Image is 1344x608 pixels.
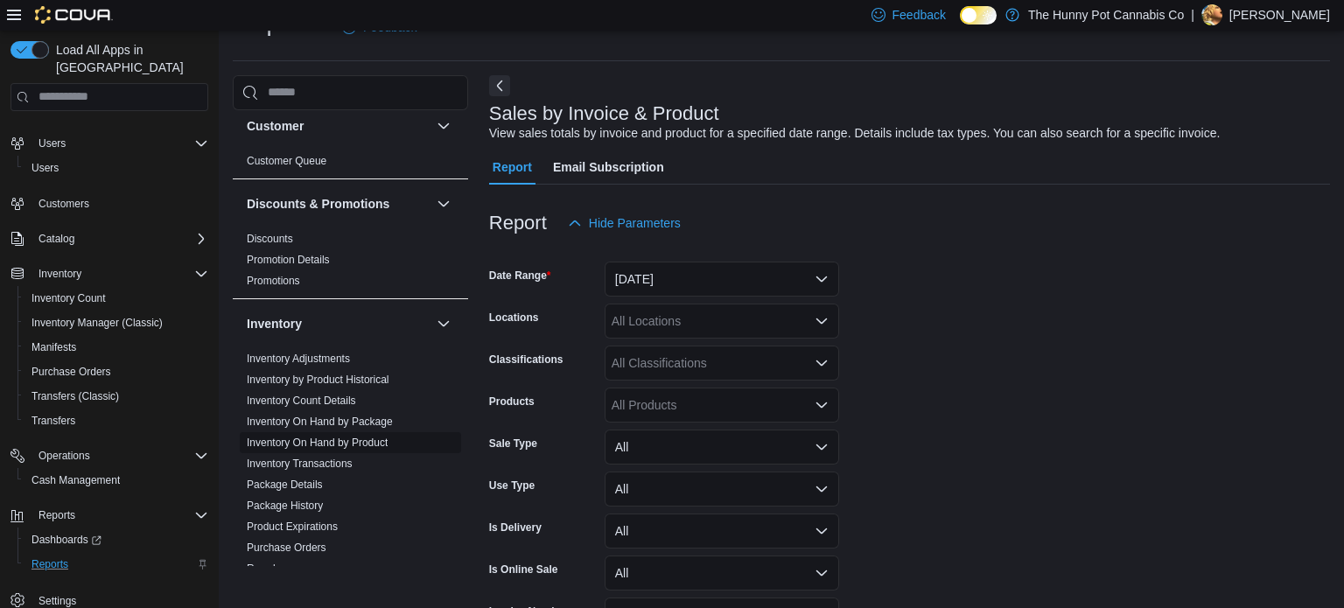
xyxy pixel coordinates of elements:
button: Operations [3,444,215,468]
span: Reorder [247,562,284,576]
div: Ryan Noble [1201,4,1222,25]
div: Discounts & Promotions [233,228,468,298]
label: Locations [489,311,539,325]
button: Catalog [3,227,215,251]
span: Inventory [38,267,81,281]
button: Hide Parameters [561,206,688,241]
span: Catalog [31,228,208,249]
span: Email Subscription [553,150,664,185]
a: Reorder [247,563,284,575]
span: Transfers [31,414,75,428]
h3: Customer [247,117,304,135]
span: Inventory Adjustments [247,352,350,366]
span: Reports [31,557,68,571]
span: Inventory Count Details [247,394,356,408]
button: Discounts & Promotions [433,193,454,214]
a: Inventory On Hand by Product [247,437,388,449]
label: Classifications [489,353,563,367]
span: Inventory Manager (Classic) [31,316,163,330]
button: All [605,430,839,465]
span: Manifests [24,337,208,358]
input: Dark Mode [960,6,997,24]
button: Catalog [31,228,81,249]
button: Open list of options [815,398,829,412]
button: [DATE] [605,262,839,297]
label: Products [489,395,535,409]
div: Customer [233,150,468,178]
span: Inventory Transactions [247,457,353,471]
span: Reports [38,508,75,522]
span: Reports [24,554,208,575]
a: Transfers [24,410,82,431]
span: Purchase Orders [31,365,111,379]
a: Inventory Adjustments [247,353,350,365]
span: Inventory [31,263,208,284]
span: Cash Management [24,470,208,491]
span: Customers [31,192,208,214]
span: Package Details [247,478,323,492]
a: Promotion Details [247,254,330,266]
label: Sale Type [489,437,537,451]
button: Inventory [3,262,215,286]
span: Users [24,157,208,178]
span: Customers [38,197,89,211]
button: Open list of options [815,356,829,370]
button: Inventory [433,313,454,334]
button: Open list of options [815,314,829,328]
a: Dashboards [17,528,215,552]
a: Inventory On Hand by Package [247,416,393,428]
a: Inventory Transactions [247,458,353,470]
a: Product Expirations [247,521,338,533]
button: Transfers (Classic) [17,384,215,409]
span: Promotion Details [247,253,330,267]
span: Dashboards [31,533,101,547]
a: Reports [24,554,75,575]
span: Users [38,136,66,150]
h3: Report [489,213,547,234]
span: Feedback [892,6,946,24]
button: Purchase Orders [17,360,215,384]
a: Package Details [247,479,323,491]
label: Date Range [489,269,551,283]
h3: Inventory [247,315,302,332]
a: Promotions [247,275,300,287]
span: Catalog [38,232,74,246]
div: Inventory [233,348,468,607]
p: [PERSON_NAME] [1229,4,1330,25]
span: Transfers (Classic) [24,386,208,407]
button: Inventory Manager (Classic) [17,311,215,335]
span: Operations [31,445,208,466]
button: Reports [3,503,215,528]
div: View sales totals by invoice and product for a specified date range. Details include tax types. Y... [489,124,1221,143]
button: Reports [31,505,82,526]
a: Cash Management [24,470,127,491]
span: Product Expirations [247,520,338,534]
a: Purchase Orders [24,361,118,382]
span: Inventory Count [24,288,208,309]
p: The Hunny Pot Cannabis Co [1028,4,1184,25]
button: All [605,514,839,549]
img: Cova [35,6,113,24]
button: Customers [3,191,215,216]
button: Cash Management [17,468,215,493]
a: Dashboards [24,529,108,550]
button: Customer [247,117,430,135]
button: Inventory Count [17,286,215,311]
span: Hide Parameters [589,214,681,232]
button: Reports [17,552,215,577]
label: Is Online Sale [489,563,558,577]
label: Use Type [489,479,535,493]
a: Manifests [24,337,83,358]
button: Operations [31,445,97,466]
span: Inventory by Product Historical [247,373,389,387]
p: | [1191,4,1194,25]
a: Inventory Manager (Classic) [24,312,170,333]
a: Inventory Count [24,288,113,309]
span: Report [493,150,532,185]
span: Transfers [24,410,208,431]
h3: Sales by Invoice & Product [489,103,719,124]
h3: Discounts & Promotions [247,195,389,213]
button: Discounts & Promotions [247,195,430,213]
label: Is Delivery [489,521,542,535]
